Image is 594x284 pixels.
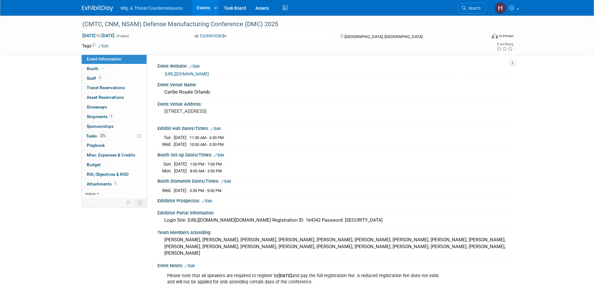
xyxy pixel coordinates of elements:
a: Playbook [82,141,147,150]
a: Event Information [82,55,147,64]
td: [DATE] [174,141,186,148]
div: Exhibit Hall Dates/Times: [157,124,512,132]
td: Wed. [162,187,174,194]
div: Event Rating [496,43,513,46]
span: 3:30 PM - 9:00 PM [190,188,221,193]
img: Hillary Hawkins [495,2,506,14]
a: Booth [82,64,147,74]
td: Tags [82,43,109,49]
a: Asset Reservations [82,93,147,102]
span: to [95,33,101,38]
span: 22% [99,133,107,138]
span: Booth [87,66,106,71]
span: 11:30 AM - 6:30 PM [190,135,224,140]
td: Mon. [162,167,174,174]
a: Misc. Expenses & Credits [82,151,147,160]
a: Edit [185,264,195,268]
div: Event Venue Address: [157,99,512,107]
span: Giveaways [87,104,107,109]
a: Edit [98,44,109,48]
div: Event Website: [157,61,512,70]
a: Edit [189,64,200,69]
a: Budget [82,160,147,170]
a: Giveaways [82,103,147,112]
a: Edit [214,153,224,157]
span: Shipments [87,114,114,119]
div: Team Members Attending: [157,228,512,236]
a: Edit [210,127,221,131]
div: Booth Set-up Dates/Times: [157,150,512,158]
span: Travel Reservations [87,85,125,90]
button: Committed [192,33,229,39]
span: Search [466,6,481,11]
a: Edit [221,179,231,184]
div: Event Venue Name: [157,80,512,88]
span: Attachments [87,181,118,186]
span: [DATE] [DATE] [82,33,115,38]
div: Event Notes: [157,261,512,269]
a: Shipments1 [82,112,147,122]
span: Asset Reservations [87,95,124,100]
td: Sun. [162,161,174,168]
span: more [85,191,95,196]
a: Sponsorships [82,122,147,131]
span: Staff [87,76,102,81]
div: (CMTC, CNM, NSAM) Defense Manufacturing Conference (DMC) 2025 [80,19,477,30]
div: Caribe Royale Orlando [162,87,508,97]
div: In-Person [499,34,514,38]
span: Event Information [87,56,122,61]
span: 10:00 AM - 3:30 PM [190,142,224,147]
a: Edit [202,199,212,203]
span: Sponsorships [87,124,113,129]
a: [URL][DOMAIN_NAME] [165,71,209,76]
td: [DATE] [174,134,186,141]
span: 1 [98,76,102,80]
span: (4 days) [116,34,129,38]
span: [GEOGRAPHIC_DATA], [GEOGRAPHIC_DATA] [345,34,423,39]
a: Attachments1 [82,180,147,189]
img: Format-Inperson.png [492,33,498,38]
div: Login Site: [URL][DOMAIN_NAME][DOMAIN_NAME] Registration ID: 164342 Password: [SECURITY_DATA] [162,215,508,225]
span: 8:00 AM - 3:30 PM [190,169,222,173]
a: Travel Reservations [82,83,147,93]
span: 1:00 PM - 7:00 PM [190,162,222,166]
span: Playbook [87,143,105,148]
span: 1 [113,181,118,186]
a: more [82,189,147,199]
a: Tasks22% [82,132,147,141]
a: ROI, Objectives & ROO [82,170,147,179]
div: Booth Dismantle Dates/Times: [157,176,512,185]
div: Event Format [450,32,514,42]
td: Tue. [162,134,174,141]
div: Exhibitor Prospectus: [157,196,512,204]
span: Misc. Expenses & Credits [87,152,135,157]
i: Booth reservation complete [101,67,104,70]
td: Wed. [162,141,174,148]
a: Search [458,3,486,14]
pre: [STREET_ADDRESS] [164,108,298,114]
td: Toggle Event Tabs [134,199,147,207]
td: Personalize Event Tab Strip [123,199,134,207]
td: [DATE] [174,161,187,168]
div: Exhibitor Portal Information: [157,208,512,216]
td: [DATE] [174,187,186,194]
span: ROI, Objectives & ROO [87,172,128,177]
div: [PERSON_NAME], [PERSON_NAME], [PERSON_NAME], [PERSON_NAME], [PERSON_NAME], [PERSON_NAME], [PERSON... [162,235,508,258]
span: Budget [87,162,101,167]
span: 1 [109,114,114,119]
span: Mfg. & Threat Countermeasures [121,6,183,11]
b: [DATE] [278,273,292,278]
a: Staff1 [82,74,147,83]
span: Tasks [86,133,107,138]
img: ExhibitDay [82,5,113,12]
td: [DATE] [174,167,187,174]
